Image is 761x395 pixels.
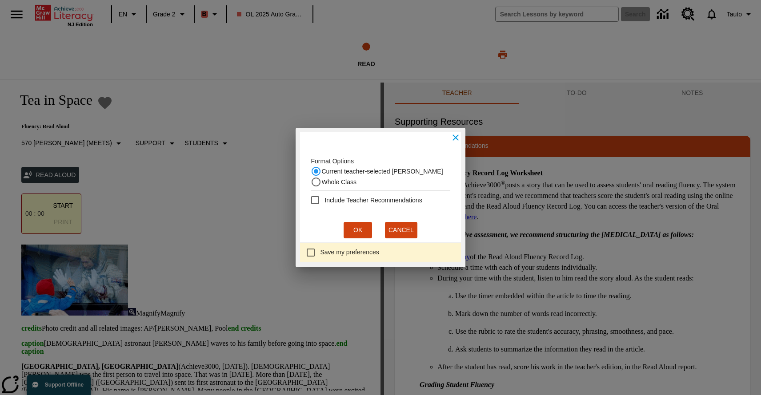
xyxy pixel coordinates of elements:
span: Whole Class [321,178,356,187]
button: Cancel [385,222,417,238]
button: Ok, Will open in new browser window or tab [344,222,372,238]
span: Save my preferences [320,248,379,257]
p: Format Options [311,157,450,166]
span: Current teacher-selected [PERSON_NAME] [321,167,443,176]
button: Close [446,128,465,147]
span: Include Teacher Recommendations [324,196,422,205]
